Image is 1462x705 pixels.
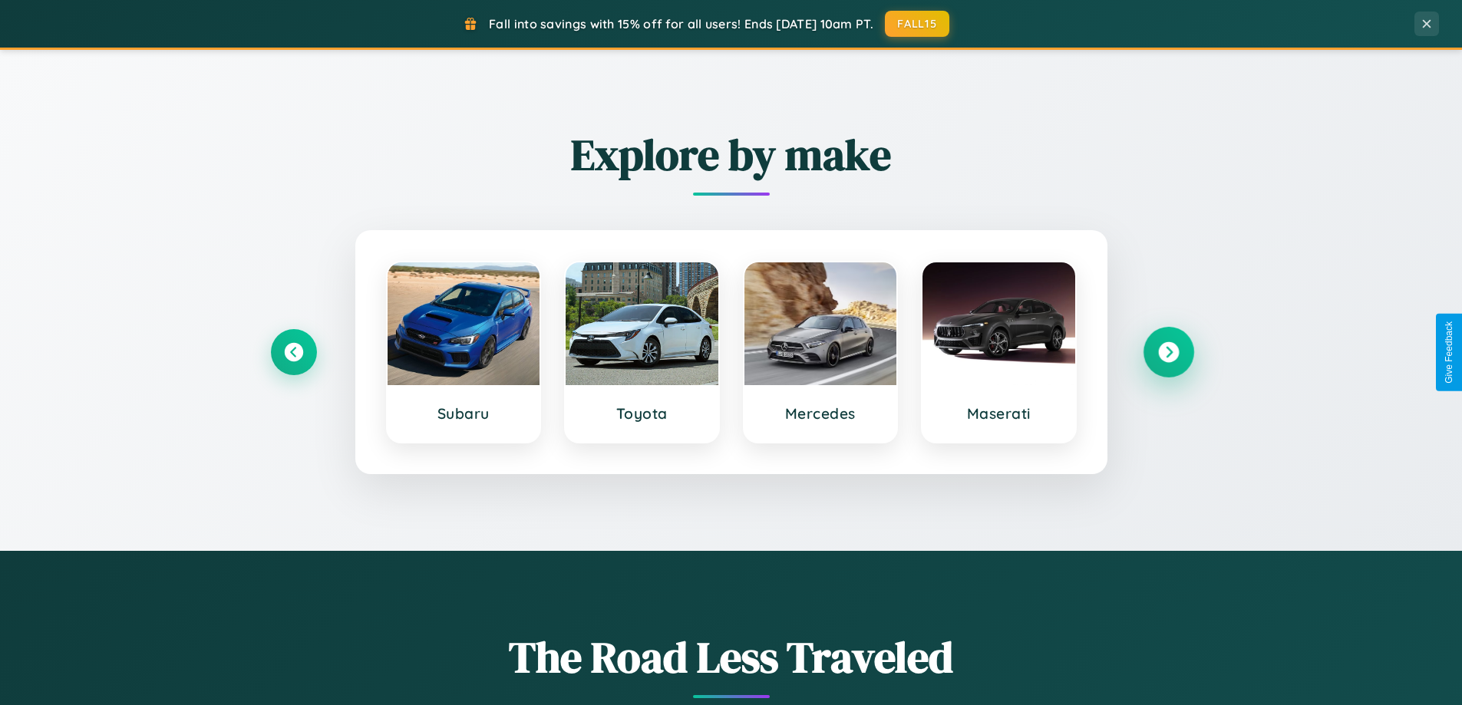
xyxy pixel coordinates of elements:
[489,16,873,31] span: Fall into savings with 15% off for all users! Ends [DATE] 10am PT.
[581,404,703,423] h3: Toyota
[938,404,1060,423] h3: Maserati
[1444,321,1454,384] div: Give Feedback
[271,125,1192,184] h2: Explore by make
[760,404,882,423] h3: Mercedes
[271,628,1192,687] h1: The Road Less Traveled
[885,11,949,37] button: FALL15
[403,404,525,423] h3: Subaru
